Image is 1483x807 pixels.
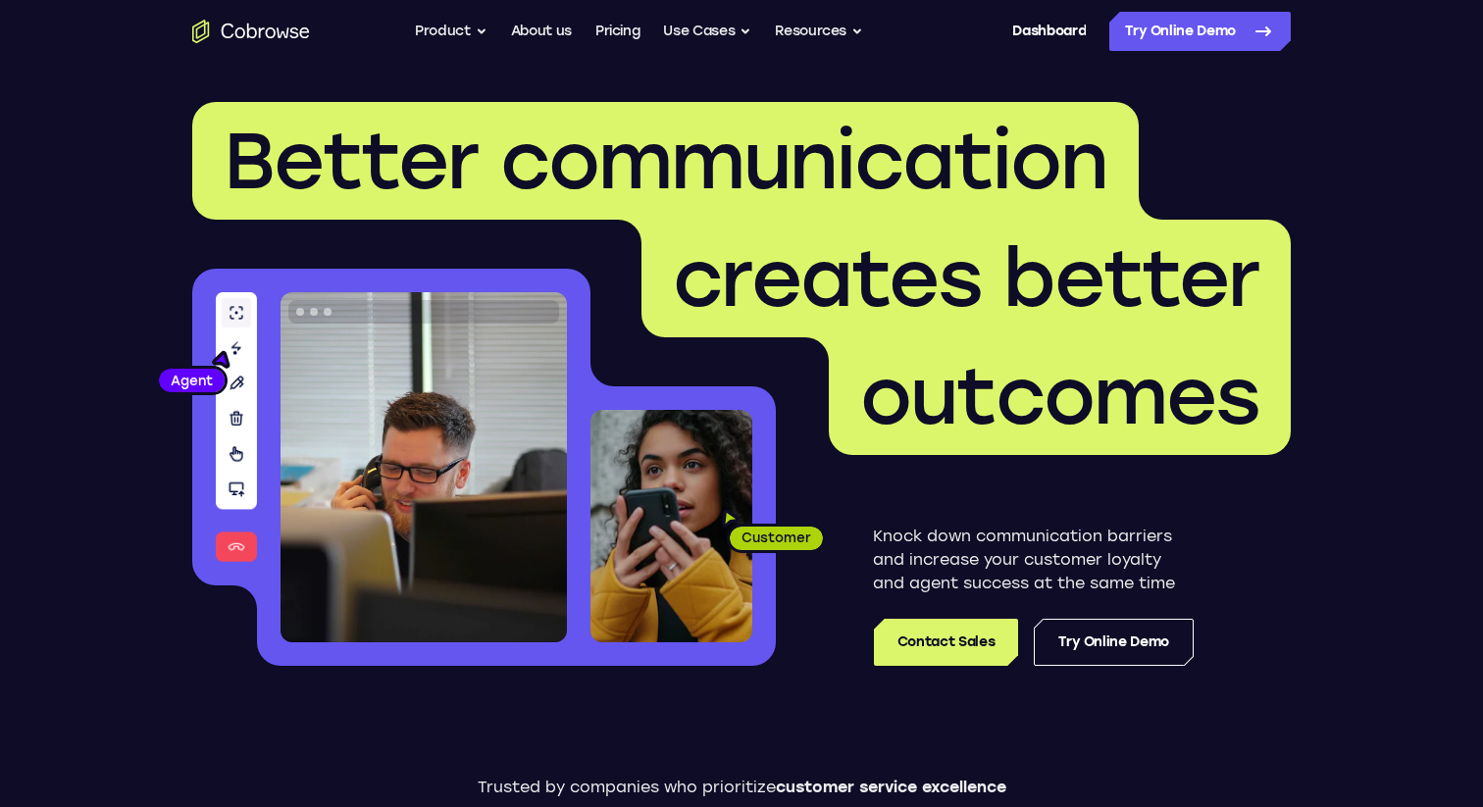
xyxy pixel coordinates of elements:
a: Dashboard [1012,12,1086,51]
a: Contact Sales [874,619,1018,666]
span: creates better [673,231,1259,326]
span: outcomes [860,349,1259,443]
a: About us [511,12,572,51]
a: Go to the home page [192,20,310,43]
span: customer service excellence [776,778,1006,796]
a: Try Online Demo [1109,12,1291,51]
img: A customer holding their phone [590,410,752,642]
img: A customer support agent talking on the phone [281,292,567,642]
button: Resources [775,12,863,51]
span: Better communication [224,114,1107,208]
a: Pricing [595,12,640,51]
button: Product [415,12,487,51]
p: Knock down communication barriers and increase your customer loyalty and agent success at the sam... [873,525,1194,595]
a: Try Online Demo [1034,619,1194,666]
button: Use Cases [663,12,751,51]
